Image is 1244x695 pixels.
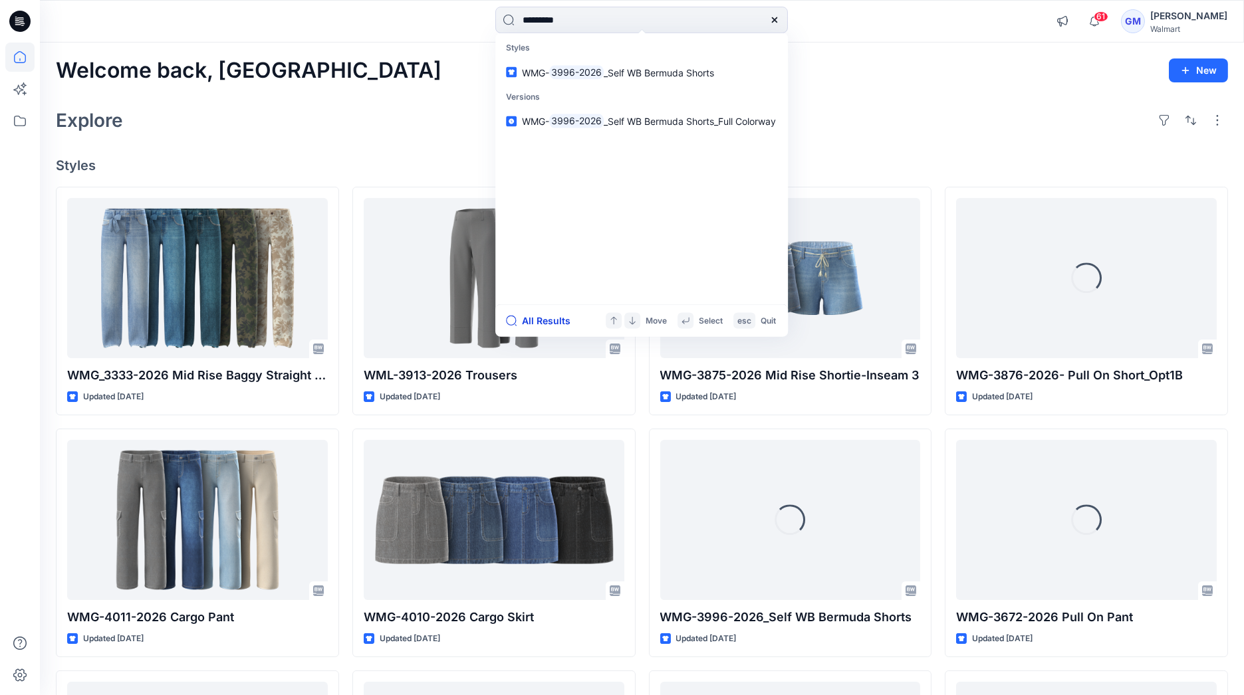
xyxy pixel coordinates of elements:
[364,198,624,359] a: WML-3913-2026 Trousers
[498,84,785,109] p: Versions
[67,366,328,385] p: WMG_3333-2026 Mid Rise Baggy Straight Pant
[67,198,328,359] a: WMG_3333-2026 Mid Rise Baggy Straight Pant
[364,366,624,385] p: WML-3913-2026 Trousers
[380,632,440,646] p: Updated [DATE]
[506,313,579,329] button: All Results
[498,36,785,60] p: Styles
[522,116,549,127] span: WMG-
[699,314,723,328] p: Select
[1094,11,1108,22] span: 61
[676,390,737,404] p: Updated [DATE]
[604,116,776,127] span: _Self WB Bermuda Shorts_Full Colorway
[56,110,123,131] h2: Explore
[1150,24,1227,34] div: Walmart
[956,608,1217,627] p: WMG-3672-2026 Pull On Pant
[364,440,624,601] a: WMG-4010-2026 Cargo Skirt
[676,632,737,646] p: Updated [DATE]
[737,314,751,328] p: esc
[498,109,785,134] a: WMG-3996-2026_Self WB Bermuda Shorts_Full Colorway
[972,632,1033,646] p: Updated [DATE]
[604,66,714,78] span: _Self WB Bermuda Shorts
[380,390,440,404] p: Updated [DATE]
[56,58,441,83] h2: Welcome back, [GEOGRAPHIC_DATA]
[364,608,624,627] p: WMG-4010-2026 Cargo Skirt
[1121,9,1145,33] div: GM
[660,608,921,627] p: WMG-3996-2026_Self WB Bermuda Shorts
[498,60,785,84] a: WMG-3996-2026_Self WB Bermuda Shorts
[1169,58,1228,82] button: New
[522,66,549,78] span: WMG-
[549,114,604,129] mark: 3996-2026
[972,390,1033,404] p: Updated [DATE]
[761,314,776,328] p: Quit
[646,314,667,328] p: Move
[67,440,328,601] a: WMG-4011-2026 Cargo Pant
[1150,8,1227,24] div: [PERSON_NAME]
[56,157,1228,173] h4: Styles
[83,390,144,404] p: Updated [DATE]
[549,64,604,80] mark: 3996-2026
[67,608,328,627] p: WMG-4011-2026 Cargo Pant
[660,198,921,359] a: WMG-3875-2026 Mid Rise Shortie-Inseam 3
[660,366,921,385] p: WMG-3875-2026 Mid Rise Shortie-Inseam 3
[83,632,144,646] p: Updated [DATE]
[956,366,1217,385] p: WMG-3876-2026- Pull On Short_Opt1B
